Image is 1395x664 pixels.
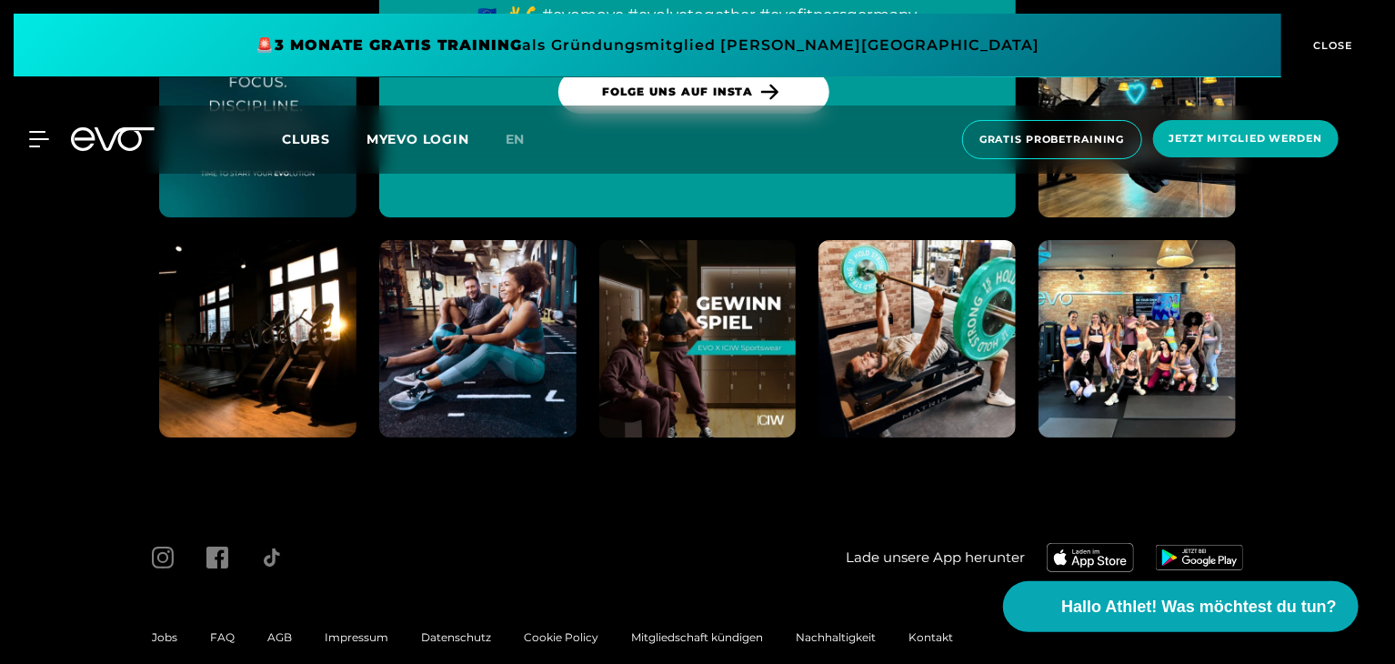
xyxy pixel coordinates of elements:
a: Mitgliedschaft kündigen [631,630,763,644]
span: Lade unsere App herunter [846,548,1025,568]
a: Impressum [325,630,388,644]
img: evofitness instagram [599,240,797,438]
a: Datenschutz [421,630,491,644]
span: Gratis Probetraining [979,132,1125,147]
a: en [506,129,547,150]
span: en [506,131,526,147]
span: Hallo Athlet! Was möchtest du tun? [1061,595,1337,619]
img: evofitness instagram [818,240,1016,438]
a: Nachhaltigkeit [796,630,876,644]
a: Jobs [152,630,177,644]
a: Clubs [282,130,366,147]
img: evofitness instagram [379,240,577,438]
button: CLOSE [1281,14,1381,77]
span: Jetzt Mitglied werden [1169,131,1322,146]
span: Clubs [282,131,330,147]
img: evofitness instagram [1039,240,1236,438]
img: evofitness app [1047,543,1134,572]
a: FAQ [210,630,235,644]
a: MYEVO LOGIN [366,131,469,147]
img: evofitness instagram [159,240,356,438]
span: CLOSE [1310,37,1354,54]
a: Kontakt [908,630,953,644]
img: evofitness app [1156,545,1243,570]
a: Cookie Policy [524,630,598,644]
a: Gratis Probetraining [957,120,1148,159]
a: AGB [267,630,292,644]
button: Hallo Athlet! Was möchtest du tun? [1003,581,1359,632]
a: Jetzt Mitglied werden [1148,120,1344,159]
